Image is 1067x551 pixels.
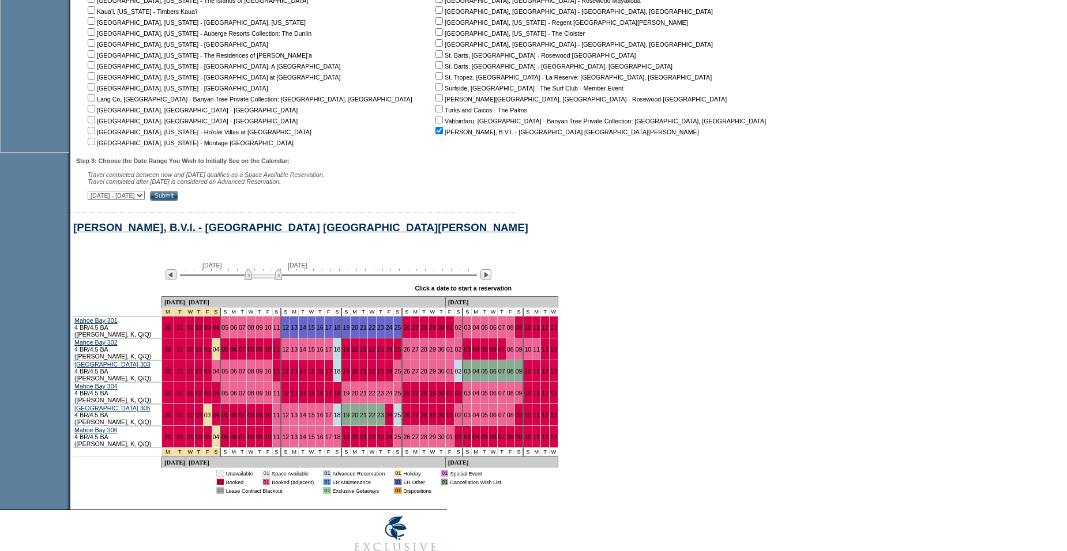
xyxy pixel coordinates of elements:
a: 03 [204,433,211,440]
a: 24 [386,346,393,353]
a: 19 [343,324,350,331]
a: 15 [308,390,315,397]
a: 23 [377,390,384,397]
a: 08 [507,412,514,418]
a: 09 [256,346,263,353]
a: 10 [524,390,531,397]
a: 05 [221,390,228,397]
a: 14 [299,412,306,418]
a: 03 [204,346,211,353]
a: 21 [360,390,367,397]
a: 31 [176,412,183,418]
a: 01 [446,390,453,397]
a: 02 [196,412,202,418]
a: 13 [550,346,557,353]
a: 13 [550,390,557,397]
a: 28 [420,346,427,353]
a: 13 [291,390,298,397]
a: 14 [299,324,306,331]
a: 17 [325,368,332,375]
a: 10 [524,368,531,375]
a: 28 [420,390,427,397]
a: 11 [533,412,540,418]
a: 12 [282,390,289,397]
a: 31 [176,433,183,440]
a: 30 [164,433,171,440]
a: 30 [164,324,171,331]
a: 21 [360,368,367,375]
a: 25 [395,412,401,418]
a: 03 [464,390,471,397]
a: 24 [386,412,393,418]
a: 25 [395,324,401,331]
nobr: St. Tropez, [GEOGRAPHIC_DATA] - La Reserve: [GEOGRAPHIC_DATA], [GEOGRAPHIC_DATA] [433,74,712,81]
a: 06 [490,412,497,418]
a: 10 [265,433,272,440]
a: 12 [542,368,548,375]
a: 09 [516,324,523,331]
a: 25 [395,368,401,375]
nobr: Kaua'i, [US_STATE] - Timbers Kaua'i [85,8,197,15]
a: 29 [429,433,436,440]
a: 07 [239,324,246,331]
a: 26 [403,390,410,397]
a: 19 [343,346,350,353]
a: 09 [256,433,263,440]
a: 04 [472,412,479,418]
a: 08 [507,390,514,397]
a: 10 [524,412,531,418]
a: 25 [395,433,401,440]
a: 20 [351,368,358,375]
a: 05 [481,346,488,353]
a: 13 [291,412,298,418]
a: 07 [239,433,246,440]
a: 07 [498,412,505,418]
a: 02 [455,412,462,418]
a: 01 [446,433,453,440]
a: 08 [247,346,254,353]
a: 22 [369,412,375,418]
nobr: St. Barts, [GEOGRAPHIC_DATA] - [GEOGRAPHIC_DATA], [GEOGRAPHIC_DATA] [433,63,672,70]
a: 27 [412,433,419,440]
a: 11 [273,390,280,397]
a: 15 [308,412,315,418]
a: 08 [247,433,254,440]
a: 11 [273,368,280,375]
a: 13 [550,433,557,440]
a: 15 [308,433,315,440]
nobr: [GEOGRAPHIC_DATA], [GEOGRAPHIC_DATA] - [GEOGRAPHIC_DATA], [GEOGRAPHIC_DATA] [433,41,713,48]
a: 04 [472,368,479,375]
a: 04 [472,324,479,331]
a: 30 [438,390,445,397]
a: 08 [247,368,254,375]
a: 10 [265,390,272,397]
img: Next [480,269,491,280]
a: 05 [221,368,228,375]
a: 11 [273,412,280,418]
a: 04 [213,346,220,353]
a: 03 [464,368,471,375]
a: 05 [481,412,488,418]
a: 18 [334,324,341,331]
a: 30 [438,324,445,331]
a: 20 [351,412,358,418]
a: 12 [282,324,289,331]
a: Mahoe Bay 302 [74,339,118,346]
a: 18 [334,346,341,353]
a: 11 [533,324,540,331]
a: 22 [369,324,375,331]
input: Submit [150,191,178,201]
a: 14 [299,390,306,397]
a: 26 [403,324,410,331]
a: 12 [542,346,548,353]
a: 08 [247,412,254,418]
a: 26 [403,368,410,375]
a: 16 [317,324,324,331]
a: 22 [369,433,375,440]
a: 15 [308,346,315,353]
a: 27 [412,346,419,353]
a: 12 [542,324,548,331]
a: 30 [438,412,445,418]
a: 13 [291,433,298,440]
a: Mahoe Bay 306 [74,427,118,433]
